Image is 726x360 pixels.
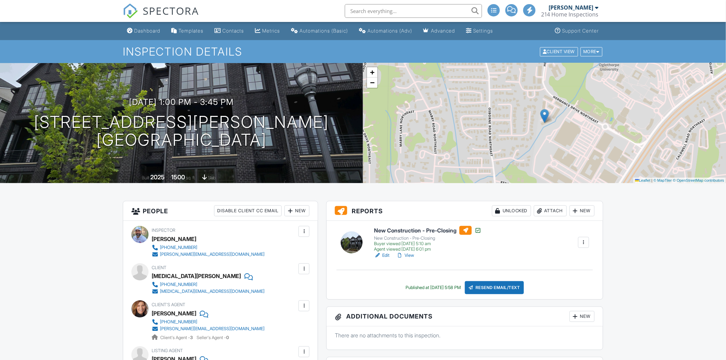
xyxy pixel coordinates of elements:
[374,236,481,241] div: New Construction - Pre-Closing
[492,205,531,216] div: Unlocked
[152,319,265,325] a: [PHONE_NUMBER]
[123,46,603,58] h1: Inspection Details
[152,244,265,251] a: [PHONE_NUMBER]
[581,47,603,56] div: More
[345,4,482,18] input: Search everything...
[160,289,265,294] div: [MEDICAL_DATA][EMAIL_ADDRESS][DOMAIN_NAME]
[374,226,481,252] a: New Construction - Pre-Closing New Construction - Pre-Closing Buyer viewed [DATE] 5:10 am Agent v...
[540,109,549,123] img: Marker
[151,173,165,181] div: 2025
[160,252,265,257] div: [PERSON_NAME][EMAIL_ADDRESS][DOMAIN_NAME]
[212,25,247,37] a: Contacts
[562,28,599,34] div: Support Center
[374,241,481,247] div: Buyer viewed [DATE] 5:10 am
[178,28,203,34] div: Templates
[123,201,318,221] h3: People
[152,251,265,258] a: [PERSON_NAME][EMAIL_ADDRESS][DOMAIN_NAME]
[374,247,481,252] div: Agent viewed [DATE] 6:01 pm
[142,175,150,180] span: Built
[570,205,595,216] div: New
[152,288,265,295] a: [MEDICAL_DATA][EMAIL_ADDRESS][DOMAIN_NAME]
[473,28,493,34] div: Settings
[124,25,163,37] a: Dashboard
[190,335,193,340] strong: 3
[539,49,580,54] a: Client View
[463,25,496,37] a: Settings
[197,335,229,340] span: Seller's Agent -
[335,332,595,339] p: There are no attachments to this inspection.
[222,28,244,34] div: Contacts
[288,25,351,37] a: Automations (Basic)
[654,178,672,182] a: © MapTiler
[208,175,216,180] span: slab
[431,28,455,34] div: Advanced
[214,205,282,216] div: Disable Client CC Email
[123,9,199,24] a: SPECTORA
[635,178,651,182] a: Leaflet
[152,348,183,353] span: Listing Agent
[152,228,175,233] span: Inspector
[252,25,283,37] a: Metrics
[300,28,348,34] div: Automations (Basic)
[34,113,329,149] h1: [STREET_ADDRESS][PERSON_NAME] [GEOGRAPHIC_DATA]
[370,78,375,87] span: −
[652,178,653,182] span: |
[534,205,567,216] div: Attach
[152,302,185,307] span: Client's Agent
[549,4,594,11] div: [PERSON_NAME]
[673,178,724,182] a: © OpenStreetMap contributors
[540,47,578,56] div: Client View
[367,77,377,88] a: Zoom out
[284,205,309,216] div: New
[172,173,185,181] div: 1500
[129,97,234,107] h3: [DATE] 1:00 pm - 3:45 pm
[374,226,481,235] h6: New Construction - Pre-Closing
[465,281,524,294] div: Resend Email/Text
[327,307,603,326] h3: Additional Documents
[420,25,458,37] a: Advanced
[160,326,265,332] div: [PERSON_NAME][EMAIL_ADDRESS][DOMAIN_NAME]
[226,335,229,340] strong: 0
[570,311,595,322] div: New
[152,325,265,332] a: [PERSON_NAME][EMAIL_ADDRESS][DOMAIN_NAME]
[541,11,599,18] div: 214 Home Inspections
[152,271,241,281] div: [MEDICAL_DATA][PERSON_NAME]
[152,308,196,319] a: [PERSON_NAME]
[143,3,199,18] span: SPECTORA
[552,25,602,37] a: Support Center
[152,281,265,288] a: [PHONE_NUMBER]
[327,201,603,221] h3: Reports
[186,175,196,180] span: sq. ft.
[160,245,197,250] div: [PHONE_NUMBER]
[152,234,196,244] div: [PERSON_NAME]
[356,25,415,37] a: Automations (Advanced)
[152,265,166,270] span: Client
[370,68,375,76] span: +
[374,252,389,259] a: Edit
[367,28,412,34] div: Automations (Adv)
[160,282,197,287] div: [PHONE_NUMBER]
[262,28,280,34] div: Metrics
[168,25,206,37] a: Templates
[123,3,138,19] img: The Best Home Inspection Software - Spectora
[396,252,414,259] a: View
[406,285,461,290] div: Published at [DATE] 5:58 PM
[160,335,194,340] span: Client's Agent -
[134,28,160,34] div: Dashboard
[160,319,197,325] div: [PHONE_NUMBER]
[367,67,377,77] a: Zoom in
